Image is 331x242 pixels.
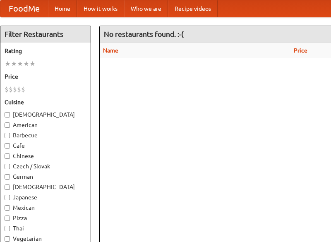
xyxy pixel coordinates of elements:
h5: Rating [5,47,86,55]
label: Pizza [5,214,86,222]
a: Price [294,47,307,54]
label: [DEMOGRAPHIC_DATA] [5,110,86,119]
input: [DEMOGRAPHIC_DATA] [5,184,10,190]
input: Vegetarian [5,236,10,242]
h5: Price [5,72,86,81]
label: Chinese [5,152,86,160]
li: ★ [5,59,11,68]
label: German [5,173,86,181]
label: Czech / Slovak [5,162,86,170]
label: Mexican [5,204,86,212]
li: $ [21,85,25,94]
li: ★ [17,59,23,68]
input: [DEMOGRAPHIC_DATA] [5,112,10,117]
ng-pluralize: No restaurants found. :-( [104,30,184,38]
a: Who we are [124,0,168,17]
h5: Cuisine [5,98,86,106]
input: Barbecue [5,133,10,138]
li: ★ [29,59,36,68]
label: [DEMOGRAPHIC_DATA] [5,183,86,191]
li: ★ [23,59,29,68]
li: $ [17,85,21,94]
label: Thai [5,224,86,232]
label: Cafe [5,141,86,150]
label: American [5,121,86,129]
h4: Filter Restaurants [0,26,91,43]
li: ★ [11,59,17,68]
input: Mexican [5,205,10,211]
a: How it works [77,0,124,17]
input: German [5,174,10,180]
li: $ [13,85,17,94]
input: Czech / Slovak [5,164,10,169]
input: Cafe [5,143,10,149]
input: Thai [5,226,10,231]
label: Barbecue [5,131,86,139]
input: Japanese [5,195,10,200]
input: American [5,122,10,128]
a: Home [48,0,77,17]
label: Japanese [5,193,86,201]
input: Pizza [5,216,10,221]
li: $ [5,85,9,94]
li: $ [9,85,13,94]
a: FoodMe [0,0,48,17]
a: Recipe videos [168,0,218,17]
input: Chinese [5,153,10,159]
a: Name [103,47,118,54]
